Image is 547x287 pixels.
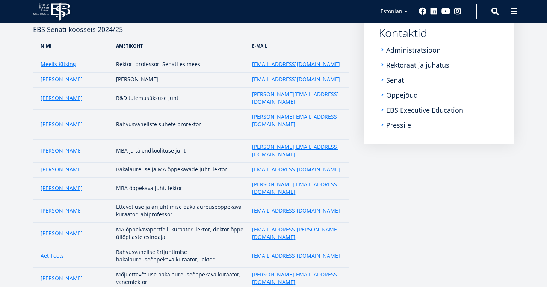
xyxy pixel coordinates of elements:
[386,46,441,54] a: Administratsioon
[112,245,248,267] td: Rahvusvahelise ärijuhtimise bakalaureuseõppekava kuraator, lektor
[454,8,461,15] a: Instagram
[112,72,248,87] td: [PERSON_NAME]
[252,166,340,173] a: [EMAIL_ADDRESS][DOMAIN_NAME]
[252,207,340,214] a: [EMAIL_ADDRESS][DOMAIN_NAME]
[41,230,83,237] a: [PERSON_NAME]
[33,35,112,57] th: NIMI
[33,12,349,35] h4: EBS Senati koosseis 2024/25
[430,8,438,15] a: Linkedin
[386,91,418,99] a: Õppejõud
[386,106,463,114] a: EBS Executive Education
[112,110,248,140] td: Rahvusvaheliste suhete prorektor
[41,166,83,173] a: [PERSON_NAME]
[41,275,83,282] a: [PERSON_NAME]
[252,252,340,260] a: [EMAIL_ADDRESS][DOMAIN_NAME]
[252,76,340,83] a: [EMAIL_ADDRESS][DOMAIN_NAME]
[112,87,248,110] td: R&D tulemusüksuse juht
[41,121,83,128] a: [PERSON_NAME]
[112,177,248,200] td: MBA õppekava juht, lektor
[112,57,248,72] td: Rektor, professor, Senati esimees
[419,8,426,15] a: Facebook
[252,91,341,106] a: [PERSON_NAME][EMAIL_ADDRESS][DOMAIN_NAME]
[41,207,83,214] a: [PERSON_NAME]
[112,35,248,57] th: AMetikoht
[41,184,83,192] a: [PERSON_NAME]
[252,181,341,196] a: [PERSON_NAME][EMAIL_ADDRESS][DOMAIN_NAME]
[41,60,76,68] a: Meelis Kitsing
[386,121,411,129] a: Pressile
[112,200,248,222] td: Ettevõtluse ja ärijuhtimise bakalaureuseõppekava kuraator, abiprofessor
[112,222,248,245] td: MA õppekavaportfelli kuraator, lektor, doktoriõppe üliõpilaste esindaja
[41,252,64,260] a: Aet Toots
[112,140,248,162] td: MBA ja täiendkoolituse juht
[252,226,341,241] a: [EMAIL_ADDRESS][PERSON_NAME][DOMAIN_NAME]
[41,76,83,83] a: [PERSON_NAME]
[252,143,341,158] a: [PERSON_NAME][EMAIL_ADDRESS][DOMAIN_NAME]
[441,8,450,15] a: Youtube
[41,147,83,154] a: [PERSON_NAME]
[41,94,83,102] a: [PERSON_NAME]
[252,271,341,286] a: [PERSON_NAME][EMAIL_ADDRESS][DOMAIN_NAME]
[379,27,499,39] a: Kontaktid
[252,60,340,68] a: [EMAIL_ADDRESS][DOMAIN_NAME]
[252,113,341,128] a: [PERSON_NAME][EMAIL_ADDRESS][DOMAIN_NAME]
[386,76,404,84] a: Senat
[112,162,248,177] td: Bakalaureuse ja MA õppekavade juht, lektor
[386,61,449,69] a: Rektoraat ja juhatus
[248,35,349,57] th: e-Mail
